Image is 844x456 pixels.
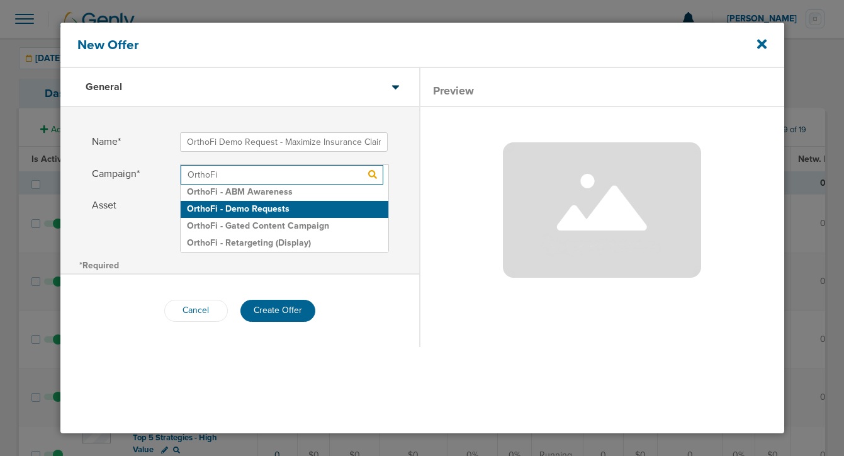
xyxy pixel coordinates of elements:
button: Cancel [164,300,228,322]
h2: OrthoFi - Gated Content Campaign [181,218,388,235]
span: Name* [92,132,167,152]
h2: OrthoFi - Demo Requests [181,201,388,218]
h3: General [86,81,122,93]
h4: New Offer [77,37,698,53]
h2: OrthoFi - Retargeting (Display) [181,235,388,252]
li: Preview [433,76,487,106]
img: mock-empty.png [503,142,701,278]
h2: OrthoFi - ABM Awareness [181,184,388,201]
button: Create Offer [240,300,315,322]
span: Asset [92,196,167,218]
span: Campaign* [92,164,167,184]
input: Name* [180,132,388,152]
input: Campaign* Select OrthoFi - ABM AwarenessOrthoFi - Demo RequestsOrthoFi - Gated Content CampaignOr... [181,165,383,185]
span: *Required [79,260,119,271]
